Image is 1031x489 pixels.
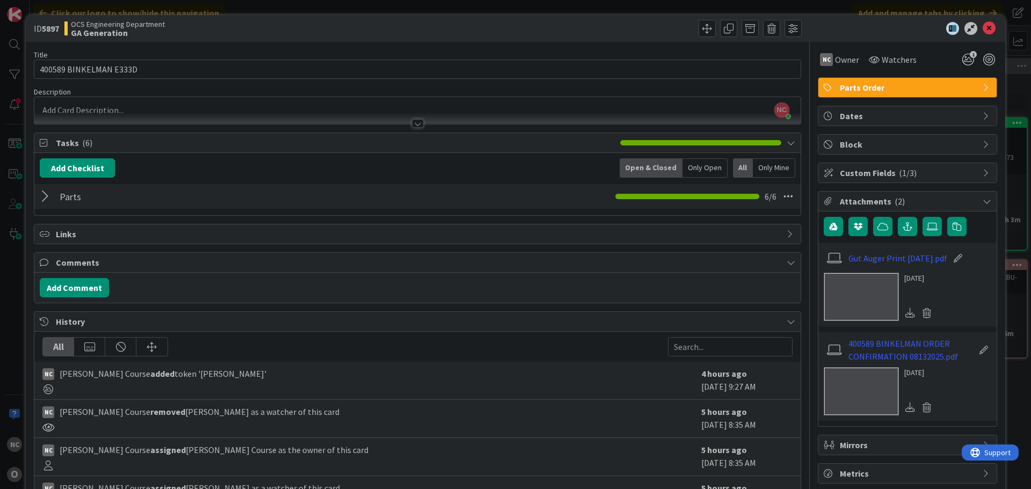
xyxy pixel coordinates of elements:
[71,28,165,37] b: GA Generation
[56,187,297,206] input: Add Checklist...
[40,158,115,178] button: Add Checklist
[40,278,109,297] button: Add Comment
[840,439,977,451] span: Mirrors
[848,337,973,363] a: 400589 BINKELMAN ORDER CONFIRMATION 08132025.pdf
[765,190,776,203] span: 6 / 6
[774,103,789,118] span: NC
[701,368,747,379] b: 4 hours ago
[60,405,339,418] span: [PERSON_NAME] Course [PERSON_NAME] as a watcher of this card
[848,252,947,265] a: Gut Auger Print [DATE].pdf
[733,158,753,178] div: All
[34,50,48,60] label: Title
[71,20,165,28] span: OCS Engineering Department
[43,338,74,356] div: All
[904,400,916,414] div: Download
[701,367,793,394] div: [DATE] 9:27 AM
[42,23,59,34] b: 5897
[42,368,54,380] div: NC
[970,51,977,58] span: 1
[56,228,781,240] span: Links
[840,195,977,208] span: Attachments
[835,53,859,66] span: Owner
[82,137,92,148] span: ( 6 )
[701,405,793,432] div: [DATE] 8:35 AM
[840,110,977,122] span: Dates
[34,22,59,35] span: ID
[56,256,781,269] span: Comments
[904,306,916,320] div: Download
[34,87,71,97] span: Description
[42,444,54,456] div: NC
[895,196,905,207] span: ( 2 )
[150,406,185,417] b: removed
[150,444,186,455] b: assigned
[840,138,977,151] span: Block
[56,136,615,149] span: Tasks
[620,158,683,178] div: Open & Closed
[840,81,977,94] span: Parts Order
[899,167,917,178] span: ( 1/3 )
[60,443,368,456] span: [PERSON_NAME] Course [PERSON_NAME] Course as the owner of this card
[904,367,935,378] div: [DATE]
[56,315,781,328] span: History
[34,60,801,79] input: type card name here...
[701,443,793,470] div: [DATE] 8:35 AM
[882,53,917,66] span: Watchers
[42,406,54,418] div: NC
[701,406,747,417] b: 5 hours ago
[840,467,977,480] span: Metrics
[23,2,49,14] span: Support
[820,53,833,66] div: NC
[683,158,728,178] div: Only Open
[701,444,747,455] b: 5 hours ago
[840,166,977,179] span: Custom Fields
[904,273,935,284] div: [DATE]
[753,158,795,178] div: Only Mine
[668,337,793,356] input: Search...
[150,368,175,379] b: added
[60,367,266,380] span: [PERSON_NAME] Course token '[PERSON_NAME]'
